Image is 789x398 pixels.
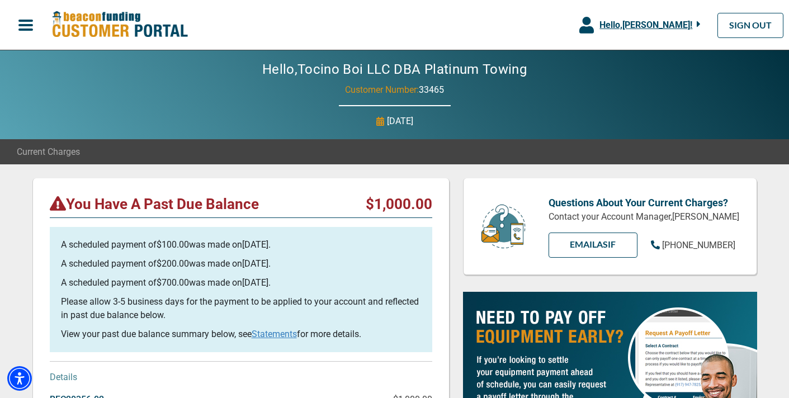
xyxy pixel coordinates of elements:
[61,238,421,252] p: A scheduled payment of $100.00 was made on [DATE] .
[61,276,421,290] p: A scheduled payment of $700.00 was made on [DATE] .
[651,239,735,252] a: [PHONE_NUMBER]
[599,20,692,30] span: Hello, [PERSON_NAME] !
[717,13,783,38] a: SIGN OUT
[419,84,444,95] span: 33465
[229,61,560,78] h2: Hello, Tocino Boi LLC DBA Platinum Towing
[61,328,421,341] p: View your past due balance summary below, see for more details.
[50,195,259,213] p: You Have A Past Due Balance
[51,11,188,39] img: Beacon Funding Customer Portal Logo
[662,240,735,250] span: [PHONE_NUMBER]
[549,210,740,224] p: Contact your Account Manager, [PERSON_NAME]
[478,203,528,250] img: customer-service.png
[17,145,80,159] span: Current Charges
[366,195,432,213] p: $1,000.00
[345,84,419,95] span: Customer Number:
[387,115,413,128] p: [DATE]
[61,257,421,271] p: A scheduled payment of $200.00 was made on [DATE] .
[7,366,32,391] div: Accessibility Menu
[549,195,740,210] p: Questions About Your Current Charges?
[252,329,297,339] a: Statements
[50,371,432,384] p: Details
[61,295,421,322] p: Please allow 3-5 business days for the payment to be applied to your account and reflected in pas...
[549,233,637,258] a: EMAILAsif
